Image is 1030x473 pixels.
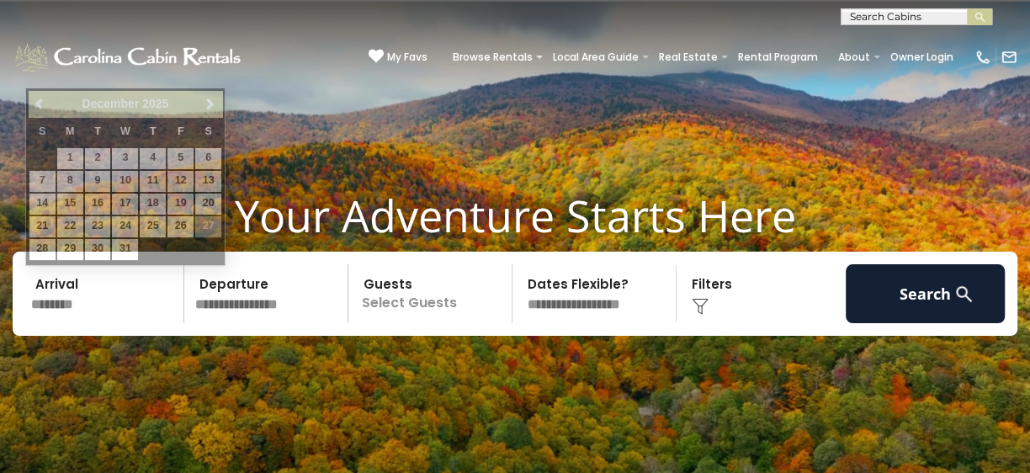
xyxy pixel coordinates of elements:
span: Wednesday [120,125,130,137]
a: 30 [85,239,111,260]
a: 28 [29,239,56,260]
a: 23 [85,216,111,237]
span: Next [204,98,217,111]
a: My Favs [369,49,427,66]
a: 8 [57,171,83,192]
a: 17 [112,194,138,215]
span: Friday [178,125,184,137]
a: 2 [85,148,111,169]
a: 7 [29,171,56,192]
span: My Favs [387,50,427,65]
span: Tuesday [94,125,101,137]
img: filter--v1.png [692,298,709,315]
a: 27 [195,216,221,237]
a: 4 [140,148,166,169]
a: 24 [112,216,138,237]
a: Rental Program [730,45,826,69]
span: 2025 [142,97,168,110]
h1: Your Adventure Starts Here [13,189,1017,242]
a: Browse Rentals [444,45,541,69]
button: Search [846,264,1005,323]
a: 6 [195,148,221,169]
a: 31 [112,239,138,260]
a: Local Area Guide [544,45,647,69]
a: 29 [57,239,83,260]
a: 21 [29,216,56,237]
a: 3 [112,148,138,169]
span: Sunday [39,125,45,137]
a: Owner Login [882,45,962,69]
a: 22 [57,216,83,237]
a: 16 [85,194,111,215]
a: About [830,45,879,69]
a: Previous [30,93,51,114]
a: 10 [112,171,138,192]
img: mail-regular-white.png [1001,49,1017,66]
span: Saturday [204,125,211,137]
img: phone-regular-white.png [974,49,991,66]
a: 20 [195,194,221,215]
img: search-regular-white.png [953,284,974,305]
a: 11 [140,171,166,192]
a: 19 [167,194,194,215]
a: 1 [57,148,83,169]
span: Previous [34,98,47,111]
a: 26 [167,216,194,237]
a: 13 [195,171,221,192]
span: Thursday [150,125,157,137]
a: 5 [167,148,194,169]
a: 25 [140,216,166,237]
a: 14 [29,194,56,215]
span: December [82,97,140,110]
a: 15 [57,194,83,215]
img: White-1-1-2.png [13,40,246,74]
p: Select Guests [353,264,512,323]
a: 12 [167,171,194,192]
a: Next [199,93,220,114]
span: Monday [66,125,75,137]
a: Real Estate [650,45,726,69]
a: 9 [85,171,111,192]
a: 18 [140,194,166,215]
